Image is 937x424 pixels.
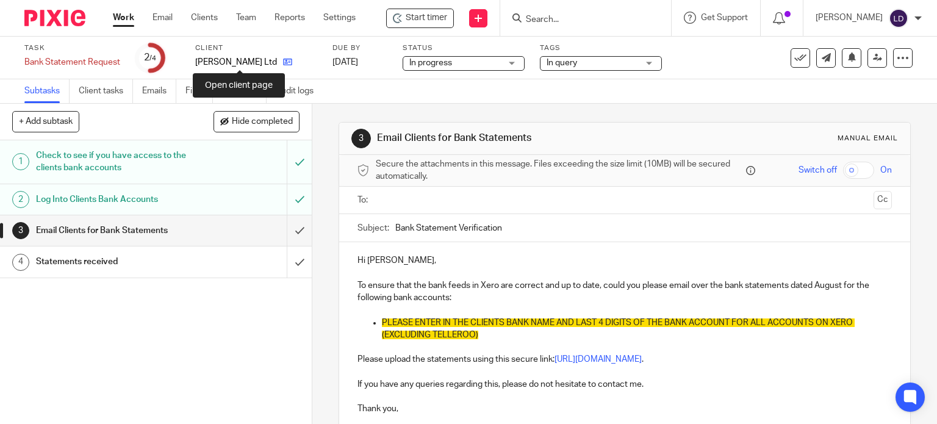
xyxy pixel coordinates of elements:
p: [PERSON_NAME] Ltd [195,56,277,68]
a: Notes (0) [222,79,267,103]
div: Bank Statement Request [24,56,120,68]
label: To: [357,194,371,206]
span: [DATE] [332,58,358,66]
div: Manual email [838,134,898,143]
div: 2 [144,51,156,65]
div: 3 [12,222,29,239]
a: [URL][DOMAIN_NAME] [555,355,642,364]
div: 2 [12,191,29,208]
a: Audit logs [276,79,323,103]
span: Hide completed [232,117,293,127]
h1: Check to see if you have access to the clients bank accounts [36,146,195,178]
a: Files [185,79,213,103]
span: In progress [409,59,452,67]
span: In query [547,59,577,67]
span: PLEASE ENTER IN THE CLIENTS BANK NAME AND LAST 4 DIGITS OF THE BANK ACCOUNT FOR ALL ACCOUNTS ON X... [382,318,855,339]
div: 4 [12,254,29,271]
div: Boltz Ltd - Bank Statement Request [386,9,454,28]
h1: Email Clients for Bank Statements [377,132,650,145]
a: Reports [275,12,305,24]
span: On [880,164,892,176]
label: Due by [332,43,387,53]
input: Search [525,15,634,26]
p: [PERSON_NAME] [816,12,883,24]
span: Get Support [701,13,748,22]
p: To ensure that the bank feeds in Xero are correct and up to date, could you please email over the... [357,279,892,304]
button: Hide completed [214,111,300,132]
label: Subject: [357,222,389,234]
h1: Statements received [36,253,195,271]
a: Subtasks [24,79,70,103]
label: Tags [540,43,662,53]
small: /4 [149,55,156,62]
label: Status [403,43,525,53]
span: Start timer [406,12,447,24]
label: Task [24,43,120,53]
p: If you have any queries regarding this, please do not hesitate to contact me. [357,378,892,390]
a: Email [153,12,173,24]
p: Thank you, [357,403,892,415]
h1: Log Into Clients Bank Accounts [36,190,195,209]
img: Pixie [24,10,85,26]
a: Work [113,12,134,24]
img: svg%3E [889,9,908,28]
h1: Email Clients for Bank Statements [36,221,195,240]
a: Settings [323,12,356,24]
p: Hi [PERSON_NAME], [357,254,892,267]
button: Cc [874,191,892,209]
div: 3 [351,129,371,148]
a: Team [236,12,256,24]
a: Clients [191,12,218,24]
span: Switch off [799,164,837,176]
a: Client tasks [79,79,133,103]
label: Client [195,43,317,53]
a: Emails [142,79,176,103]
button: + Add subtask [12,111,79,132]
div: 1 [12,153,29,170]
p: Please upload the statements using this secure link: . [357,353,892,365]
span: Secure the attachments in this message. Files exceeding the size limit (10MB) will be secured aut... [376,158,744,183]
